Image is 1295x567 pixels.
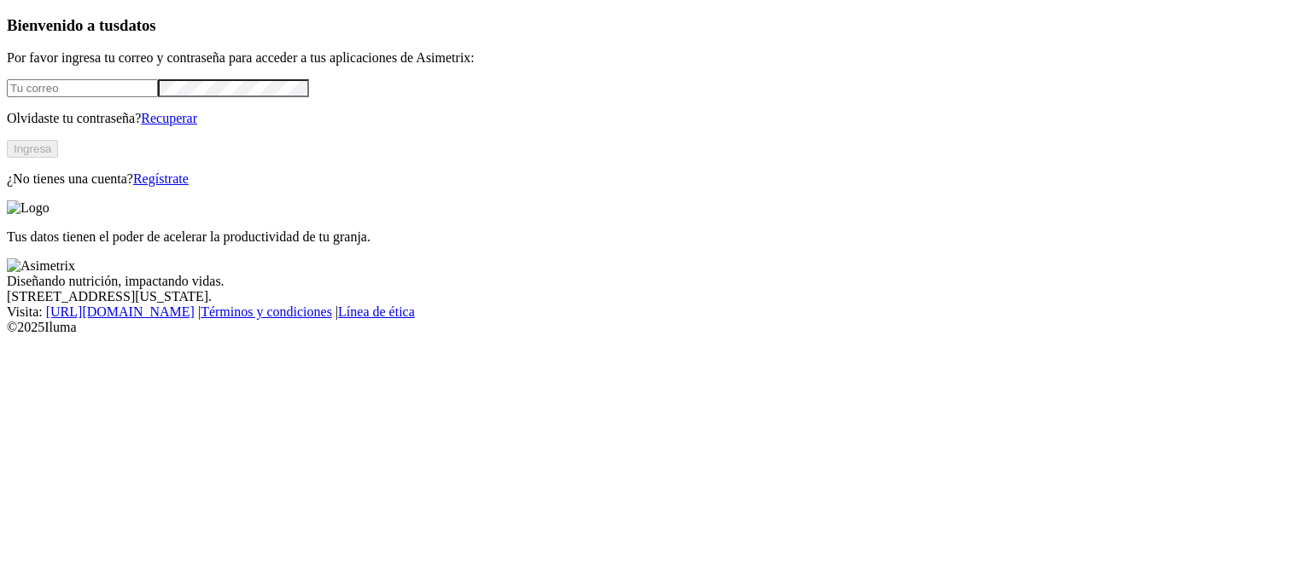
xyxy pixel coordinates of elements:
[120,16,156,34] span: datos
[201,304,332,319] a: Términos y condiciones
[7,111,1288,126] p: Olvidaste tu contraseña?
[7,50,1288,66] p: Por favor ingresa tu correo y contraseña para acceder a tus aplicaciones de Asimetrix:
[141,111,197,125] a: Recuperar
[338,304,415,319] a: Línea de ética
[7,229,1288,245] p: Tus datos tienen el poder de acelerar la productividad de tu granja.
[7,200,50,216] img: Logo
[7,304,1288,320] div: Visita : | |
[46,304,195,319] a: [URL][DOMAIN_NAME]
[7,258,75,274] img: Asimetrix
[7,171,1288,187] p: ¿No tienes una cuenta?
[7,274,1288,289] div: Diseñando nutrición, impactando vidas.
[7,79,158,97] input: Tu correo
[7,16,1288,35] h3: Bienvenido a tus
[7,140,58,158] button: Ingresa
[7,320,1288,335] div: © 2025 Iluma
[7,289,1288,304] div: [STREET_ADDRESS][US_STATE].
[133,171,189,186] a: Regístrate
